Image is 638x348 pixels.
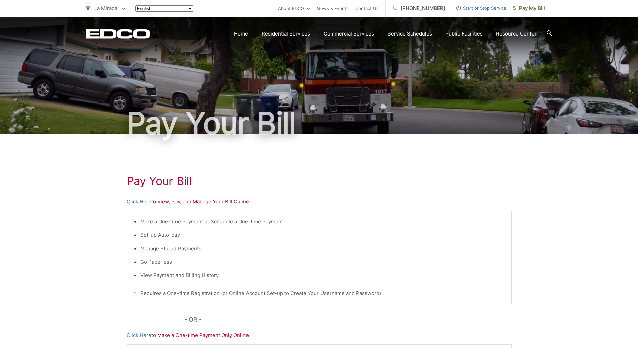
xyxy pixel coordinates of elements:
a: About EDCO [278,4,310,12]
p: - OR - [184,315,512,325]
a: Contact Us [355,4,379,12]
li: Make a One-time Payment or Schedule a One-time Payment [140,218,505,226]
h1: Pay Your Bill [127,174,512,188]
p: to View, Pay, and Manage Your Bill Online [127,198,512,206]
a: Click Here [127,198,151,206]
a: Home [234,30,248,38]
li: View Payment and Billing History [140,271,505,279]
a: Service Schedules [387,30,432,38]
h1: Pay Your Bill [86,107,552,140]
p: to Make a One-time Payment Only Online [127,331,512,339]
li: Manage Stored Payments [140,245,505,253]
p: * Requires a One-time Registration (or Online Account Set-up to Create Your Username and Password) [134,289,505,297]
select: Select a language [135,5,193,12]
span: Pay My Bill [513,4,545,12]
li: Go Paperless [140,258,505,266]
a: Residential Services [262,30,310,38]
a: News & Events [317,4,349,12]
span: La Mirada [94,5,117,11]
a: Public Facilities [445,30,483,38]
a: EDCD logo. Return to the homepage. [86,29,150,39]
a: Commercial Services [324,30,374,38]
a: Click Here [127,331,151,339]
li: Set-up Auto-pay [140,231,505,239]
a: Resource Center [496,30,537,38]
